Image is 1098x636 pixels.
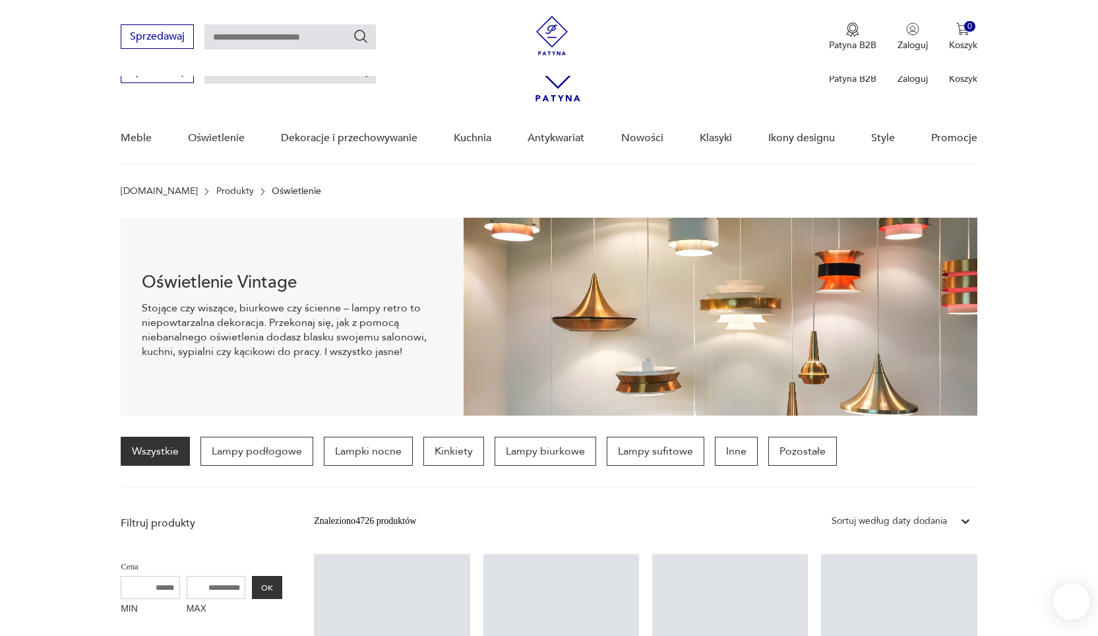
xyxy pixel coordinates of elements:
[121,559,282,574] p: Cena
[187,599,246,620] label: MAX
[121,186,198,197] a: [DOMAIN_NAME]
[314,514,416,528] div: Znaleziono 4726 produktów
[832,514,947,528] div: Sortuj według daty dodania
[898,39,928,51] p: Zaloguj
[353,28,369,44] button: Szukaj
[121,599,180,620] label: MIN
[607,437,704,466] a: Lampy sufitowe
[715,437,758,466] a: Inne
[200,437,313,466] a: Lampy podłogowe
[931,113,977,164] a: Promocje
[1053,583,1090,620] iframe: Smartsupp widget button
[121,24,194,49] button: Sprzedawaj
[528,113,584,164] a: Antykwariat
[898,22,928,51] button: Zaloguj
[906,22,919,36] img: Ikonka użytkownika
[252,576,282,599] button: OK
[829,22,876,51] a: Ikona medaluPatyna B2B
[829,39,876,51] p: Patyna B2B
[829,22,876,51] button: Patyna B2B
[846,22,859,37] img: Ikona medalu
[142,301,442,359] p: Stojące czy wiszące, biurkowe czy ścienne – lampy retro to niepowtarzalna dekoracja. Przekonaj si...
[423,437,484,466] a: Kinkiety
[454,113,491,164] a: Kuchnia
[464,218,977,416] img: Oświetlenie
[121,516,282,530] p: Filtruj produkty
[949,39,977,51] p: Koszyk
[768,437,837,466] a: Pozostałe
[121,67,194,77] a: Sprzedawaj
[700,113,732,164] a: Klasyki
[768,113,835,164] a: Ikony designu
[949,22,977,51] button: 0Koszyk
[216,186,254,197] a: Produkty
[829,73,876,85] p: Patyna B2B
[949,73,977,85] p: Koszyk
[964,21,975,32] div: 0
[898,73,928,85] p: Zaloguj
[121,33,194,42] a: Sprzedawaj
[188,113,245,164] a: Oświetlenie
[121,113,152,164] a: Meble
[324,437,413,466] a: Lampki nocne
[532,16,572,55] img: Patyna - sklep z meblami i dekoracjami vintage
[621,113,663,164] a: Nowości
[495,437,596,466] a: Lampy biurkowe
[121,437,190,466] a: Wszystkie
[956,22,969,36] img: Ikona koszyka
[272,186,321,197] p: Oświetlenie
[281,113,417,164] a: Dekoracje i przechowywanie
[871,113,895,164] a: Style
[142,274,442,290] h1: Oświetlenie Vintage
